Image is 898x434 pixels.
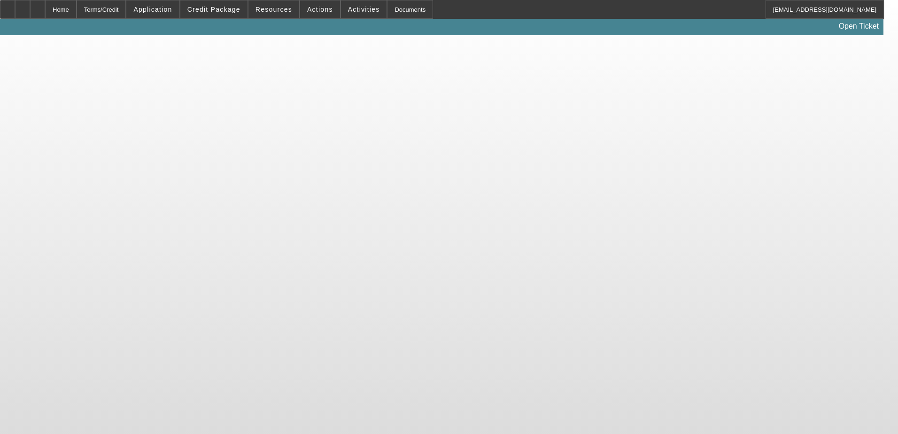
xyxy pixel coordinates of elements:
button: Activities [341,0,387,18]
span: Activities [348,6,380,13]
button: Application [126,0,179,18]
a: Open Ticket [835,18,883,34]
button: Actions [300,0,340,18]
span: Application [133,6,172,13]
span: Resources [255,6,292,13]
span: Actions [307,6,333,13]
button: Resources [248,0,299,18]
button: Credit Package [180,0,248,18]
span: Credit Package [187,6,240,13]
